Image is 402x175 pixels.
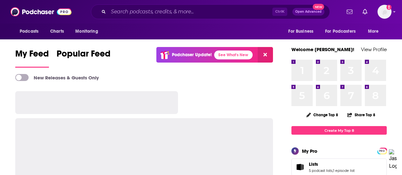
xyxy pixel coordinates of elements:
img: Podchaser - Follow, Share and Rate Podcasts [10,6,72,18]
input: Search podcasts, credits, & more... [108,7,272,17]
a: Lists [294,163,306,172]
div: Search podcasts, credits, & more... [91,4,330,19]
span: Ctrl K [272,8,287,16]
button: open menu [15,25,47,37]
span: For Business [288,27,313,36]
a: Lists [309,161,355,167]
button: Show profile menu [378,5,392,19]
button: open menu [71,25,106,37]
img: User Profile [378,5,392,19]
span: More [368,27,379,36]
a: My Feed [15,48,49,68]
button: Open AdvancedNew [292,8,324,16]
a: 5 podcast lists [309,168,332,173]
a: Show notifications dropdown [360,6,370,17]
span: PRO [378,149,386,153]
a: See What's New [214,50,253,59]
a: Welcome [PERSON_NAME]! [291,46,354,52]
a: PRO [378,148,386,153]
span: New [313,4,324,10]
span: My Feed [15,48,49,63]
span: Lists [309,161,318,167]
a: View Profile [361,46,387,52]
a: Create My Top 8 [291,126,387,135]
span: Open Advanced [295,10,322,13]
button: open menu [364,25,387,37]
p: Podchaser Update! [172,52,212,57]
span: Podcasts [20,27,38,36]
span: Charts [50,27,64,36]
button: open menu [284,25,321,37]
div: My Pro [302,148,317,154]
span: Monitoring [75,27,98,36]
a: 1 episode list [333,168,355,173]
span: Popular Feed [57,48,111,63]
svg: Add a profile image [386,5,392,10]
button: Share Top 8 [347,109,376,121]
a: Show notifications dropdown [344,6,355,17]
span: Logged in as mmullin [378,5,392,19]
a: Charts [46,25,68,37]
a: Popular Feed [57,48,111,68]
a: New Releases & Guests Only [15,74,99,81]
button: open menu [321,25,365,37]
span: For Podcasters [325,27,356,36]
button: Change Top 8 [303,111,342,119]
